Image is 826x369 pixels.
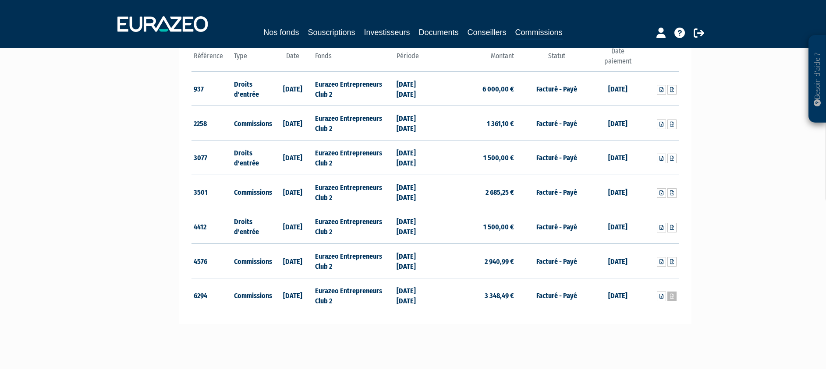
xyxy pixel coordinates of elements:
[516,278,597,312] td: Facturé - Payé
[313,46,394,71] th: Fonds
[232,244,273,278] td: Commissions
[597,175,638,209] td: [DATE]
[516,46,597,71] th: Statut
[516,175,597,209] td: Facturé - Payé
[191,278,232,312] td: 6294
[435,106,516,141] td: 1 361,10 €
[232,175,273,209] td: Commissions
[435,141,516,175] td: 1 500,00 €
[191,141,232,175] td: 3077
[191,244,232,278] td: 4576
[435,71,516,106] td: 6 000,00 €
[232,106,273,141] td: Commissions
[313,278,394,312] td: Eurazeo Entrepreneurs Club 2
[516,71,597,106] td: Facturé - Payé
[232,71,273,106] td: Droits d'entrée
[435,46,516,71] th: Montant
[313,175,394,209] td: Eurazeo Entrepreneurs Club 2
[394,71,435,106] td: [DATE] [DATE]
[394,175,435,209] td: [DATE] [DATE]
[232,209,273,244] td: Droits d'entrée
[394,209,435,244] td: [DATE] [DATE]
[191,175,232,209] td: 3501
[468,26,507,39] a: Conseillers
[597,141,638,175] td: [DATE]
[273,71,313,106] td: [DATE]
[597,244,638,278] td: [DATE]
[435,278,516,312] td: 3 348,49 €
[191,71,232,106] td: 937
[313,244,394,278] td: Eurazeo Entrepreneurs Club 2
[273,244,313,278] td: [DATE]
[273,46,313,71] th: Date
[597,209,638,244] td: [DATE]
[394,244,435,278] td: [DATE] [DATE]
[273,141,313,175] td: [DATE]
[812,40,822,119] p: Besoin d'aide ?
[394,106,435,141] td: [DATE] [DATE]
[516,209,597,244] td: Facturé - Payé
[597,106,638,141] td: [DATE]
[191,46,232,71] th: Référence
[419,26,459,39] a: Documents
[435,175,516,209] td: 2 685,25 €
[515,26,563,40] a: Commissions
[313,106,394,141] td: Eurazeo Entrepreneurs Club 2
[191,209,232,244] td: 4412
[313,71,394,106] td: Eurazeo Entrepreneurs Club 2
[263,26,299,39] a: Nos fonds
[117,16,208,32] img: 1732889491-logotype_eurazeo_blanc_rvb.png
[273,106,313,141] td: [DATE]
[516,106,597,141] td: Facturé - Payé
[597,71,638,106] td: [DATE]
[435,244,516,278] td: 2 940,99 €
[191,106,232,141] td: 2258
[516,244,597,278] td: Facturé - Payé
[273,209,313,244] td: [DATE]
[364,26,410,39] a: Investisseurs
[232,278,273,312] td: Commissions
[232,141,273,175] td: Droits d'entrée
[516,141,597,175] td: Facturé - Payé
[313,141,394,175] td: Eurazeo Entrepreneurs Club 2
[597,46,638,71] th: Date paiement
[273,278,313,312] td: [DATE]
[394,141,435,175] td: [DATE] [DATE]
[232,46,273,71] th: Type
[435,209,516,244] td: 1 500,00 €
[597,278,638,312] td: [DATE]
[394,278,435,312] td: [DATE] [DATE]
[313,209,394,244] td: Eurazeo Entrepreneurs Club 2
[308,26,355,39] a: Souscriptions
[394,46,435,71] th: Période
[273,175,313,209] td: [DATE]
